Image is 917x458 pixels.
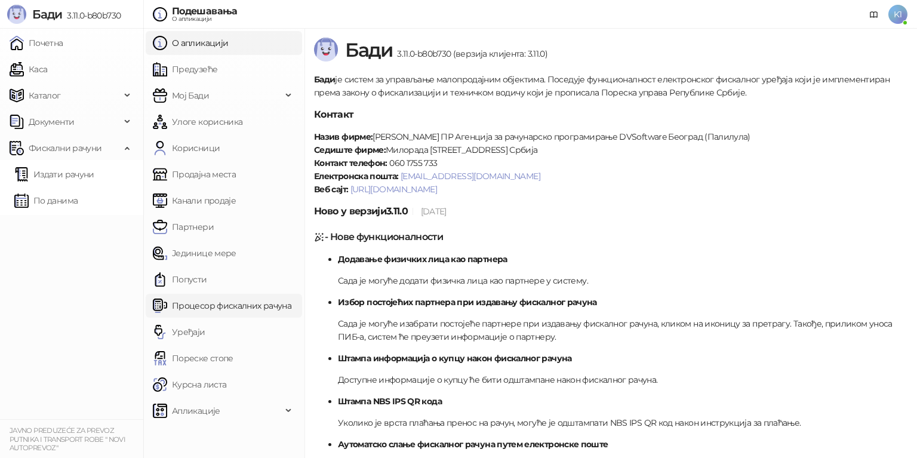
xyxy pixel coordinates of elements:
[338,439,608,450] strong: Аутоматско слање фискалног рачуна путем електронске поште
[314,131,373,142] strong: Назив фирме:
[338,373,907,386] p: Доступне информације о купцу ће бити одштампане након фискалног рачуна.
[864,5,884,24] a: Документација
[338,396,442,407] strong: Штампа NBS IPS QR кода
[29,136,101,160] span: Фискални рачуни
[314,38,338,62] img: Logo
[314,107,907,122] h5: Контакт
[62,10,121,21] span: 3.11.0-b80b730
[314,171,398,182] strong: Електронска пошта:
[153,373,226,396] a: Курсна листа
[401,171,540,182] a: [EMAIL_ADDRESS][DOMAIN_NAME]
[153,57,217,81] a: Предузеће
[153,294,291,318] a: Процесор фискалних рачуна
[172,84,209,107] span: Мој Бади
[172,7,238,16] div: Подешавања
[153,241,236,265] a: Јединице мере
[314,73,907,99] p: је систем за управљање малопродајним објектима. Поседује функционалност електронског фискалног ур...
[314,145,386,155] strong: Седиште фирме:
[153,110,242,134] a: Улоге корисника
[14,162,94,186] a: Издати рачуни
[10,426,125,452] small: JAVNO PREDUZEĆE ZA PREVOZ PUTNIKA I TRANSPORT ROBE " NOVI AUTOPREVOZ"
[338,416,907,429] p: Уколико је врста плаћања пренос на рачун, могуће је одштампати NBS IPS QR код након инструкција з...
[338,353,572,364] strong: Штампа информација о купцу након фискалног рачуна
[172,399,220,423] span: Апликације
[314,158,387,168] strong: Контакт телефон:
[29,84,61,107] span: Каталог
[345,38,392,62] span: Бади
[392,48,547,59] span: 3.11.0-b80b730 (верзија клијента: 3.11.0)
[10,31,63,55] a: Почетна
[314,74,335,85] strong: Бади
[338,297,597,308] strong: Избор постојећих партнера при издавању фискалног рачуна
[14,189,78,213] a: По данима
[153,136,220,160] a: Корисници
[153,346,233,370] a: Пореске стопе
[153,31,228,55] a: О апликацији
[153,268,207,291] a: Попусти
[338,254,507,265] strong: Додавање физичких лица као партнера
[888,5,907,24] span: K1
[10,57,47,81] a: Каса
[153,189,236,213] a: Канали продаје
[314,184,348,195] strong: Веб сајт:
[338,274,907,287] p: Сада је могуће додати физичка лица као партнере у систему.
[350,184,437,195] a: [URL][DOMAIN_NAME]
[338,317,907,343] p: Сада је могуће изабрати постојеће партнере при издавању фискалног рачуна, кликом на иконицу за пр...
[172,16,238,22] div: О апликацији
[314,130,907,196] p: [PERSON_NAME] ПР Агенција за рачунарско програмирање DVSoftware Београд (Палилула) Милорада [STRE...
[314,230,907,244] h5: - Нове функционалности
[32,7,62,21] span: Бади
[421,206,447,217] span: [DATE]
[153,162,236,186] a: Продајна места
[29,110,74,134] span: Документи
[153,320,205,344] a: Уређаји
[153,215,214,239] a: Партнери
[7,5,26,24] img: Logo
[314,204,907,219] h5: Ново у верзији 3.11.0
